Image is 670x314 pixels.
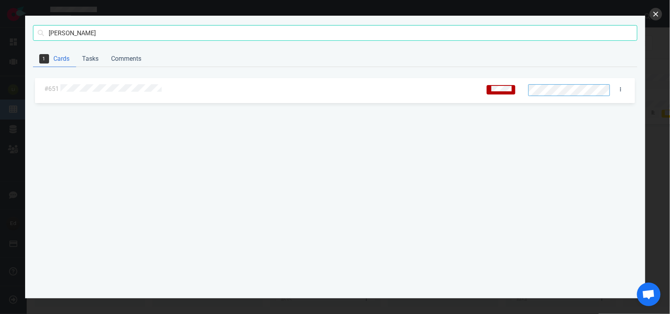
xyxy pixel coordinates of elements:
a: Tasks [76,51,105,67]
span: 1 [39,54,49,64]
a: Comments [105,51,148,67]
button: close [650,8,662,20]
a: #651 [44,85,59,93]
a: Cards [33,51,76,67]
div: Aprire la chat [637,283,661,306]
input: Search cards, tasks, or comments with text or ids [33,25,637,41]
